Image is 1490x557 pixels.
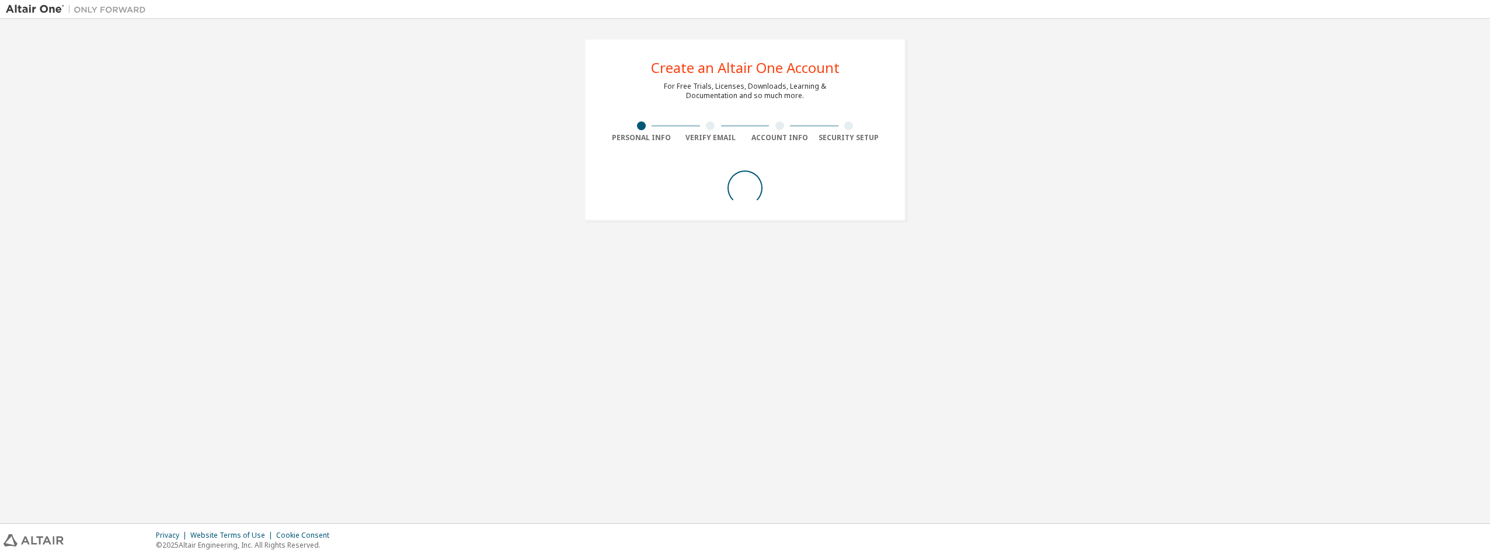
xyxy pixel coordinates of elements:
div: Account Info [745,133,814,142]
div: Verify Email [676,133,746,142]
div: Create an Altair One Account [651,61,840,75]
img: altair_logo.svg [4,534,64,546]
p: © 2025 Altair Engineering, Inc. All Rights Reserved. [156,540,336,550]
div: Personal Info [607,133,676,142]
img: Altair One [6,4,152,15]
div: Security Setup [814,133,884,142]
div: Privacy [156,531,190,540]
div: For Free Trials, Licenses, Downloads, Learning & Documentation and so much more. [664,82,826,100]
div: Website Terms of Use [190,531,276,540]
div: Cookie Consent [276,531,336,540]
